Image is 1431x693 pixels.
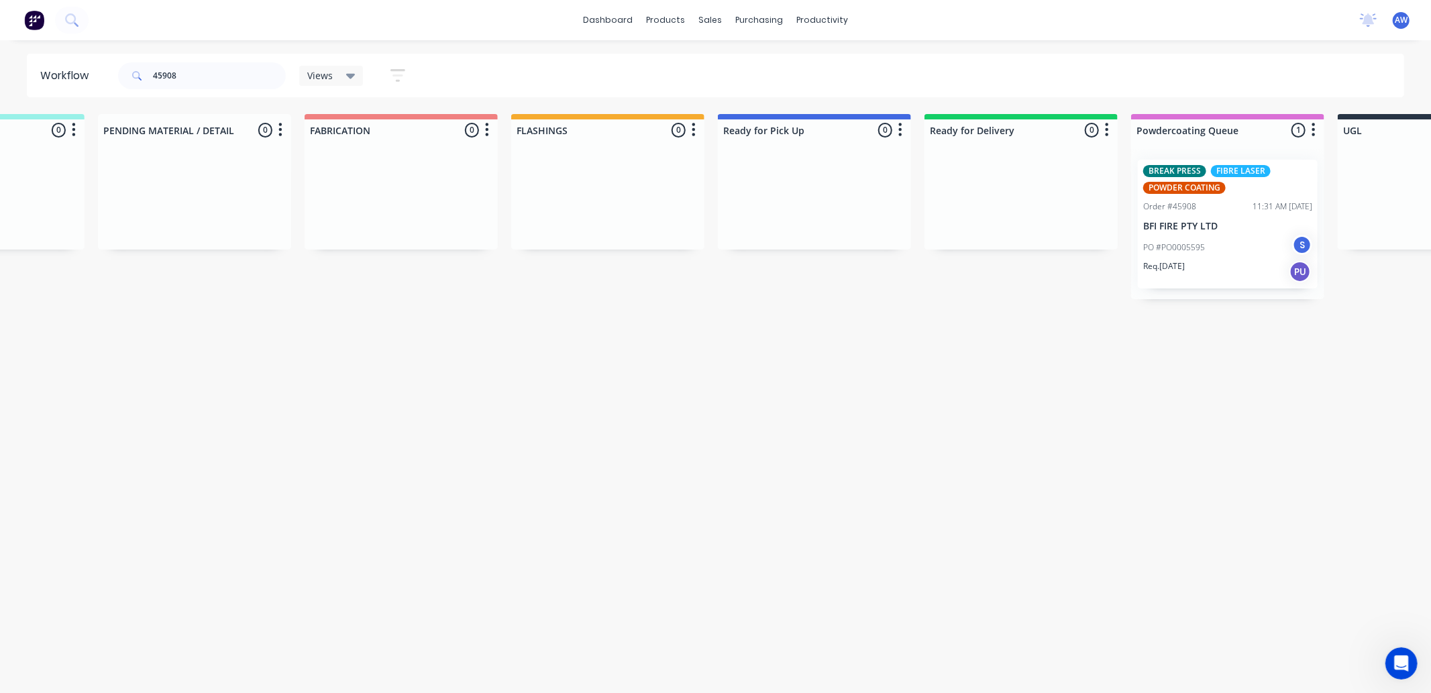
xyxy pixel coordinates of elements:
[1253,201,1312,213] div: 11:31 AM [DATE]
[1143,165,1206,177] div: BREAK PRESS
[1143,221,1312,232] p: BFI FIRE PTY LTD
[153,62,286,89] input: Search for orders...
[1143,242,1205,254] p: PO #PO0005595
[576,10,639,30] a: dashboard
[1395,14,1408,26] span: AW
[307,68,333,83] span: Views
[1385,647,1418,680] iframe: Intercom live chat
[40,68,95,84] div: Workflow
[1138,160,1318,288] div: BREAK PRESSFIBRE LASERPOWDER COATINGOrder #4590811:31 AM [DATE]BFI FIRE PTY LTDPO #PO0005595SReq....
[1143,260,1185,272] p: Req. [DATE]
[1143,182,1226,194] div: POWDER COATING
[692,10,729,30] div: sales
[729,10,790,30] div: purchasing
[1292,235,1312,255] div: S
[1143,201,1196,213] div: Order #45908
[1289,261,1311,282] div: PU
[1211,165,1271,177] div: FIBRE LASER
[639,10,692,30] div: products
[24,10,44,30] img: Factory
[790,10,855,30] div: productivity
